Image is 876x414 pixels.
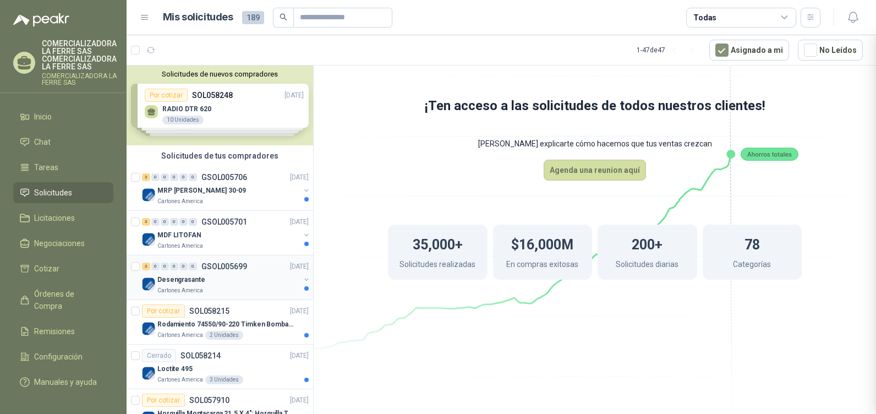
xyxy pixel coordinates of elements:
[13,258,113,279] a: Cotizar
[13,157,113,178] a: Tareas
[280,13,287,21] span: search
[163,9,233,25] h1: Mis solicitudes
[34,325,75,337] span: Remisiones
[34,237,85,249] span: Negociaciones
[13,106,113,127] a: Inicio
[13,182,113,203] a: Solicitudes
[34,376,97,388] span: Manuales y ayuda
[34,111,52,123] span: Inicio
[13,233,113,254] a: Negociaciones
[13,132,113,152] a: Chat
[693,12,716,24] div: Todas
[13,321,113,342] a: Remisiones
[42,40,117,70] p: COMERCIALIZADORA LA FERRE SAS COMERCIALIZADORA LA FERRE SAS
[34,263,59,275] span: Cotizar
[34,187,72,199] span: Solicitudes
[13,13,69,26] img: Logo peakr
[13,372,113,393] a: Manuales y ayuda
[13,208,113,228] a: Licitaciones
[34,161,58,173] span: Tareas
[42,73,117,86] p: COMERCIALIZADORA LA FERRE SAS
[13,284,113,317] a: Órdenes de Compra
[34,212,75,224] span: Licitaciones
[13,346,113,367] a: Configuración
[242,11,264,24] span: 189
[34,136,51,148] span: Chat
[34,288,103,312] span: Órdenes de Compra
[34,351,83,363] span: Configuración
